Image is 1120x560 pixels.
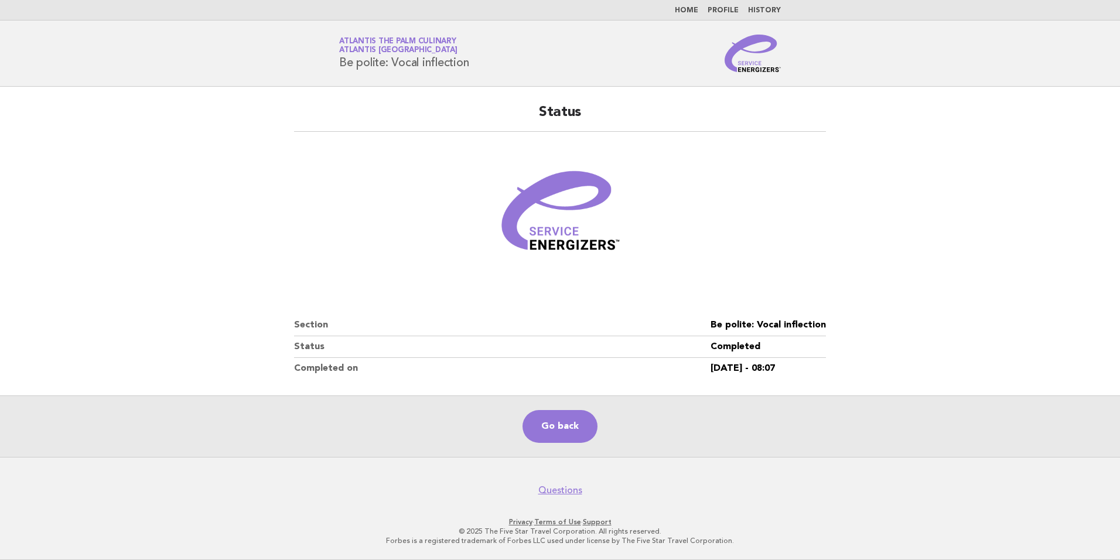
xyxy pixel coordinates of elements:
[490,146,630,286] img: Verified
[339,38,469,69] h1: Be polite: Vocal inflection
[294,315,711,336] dt: Section
[711,336,826,358] dd: Completed
[711,358,826,379] dd: [DATE] - 08:07
[294,358,711,379] dt: Completed on
[748,7,781,14] a: History
[711,315,826,336] dd: Be polite: Vocal inflection
[202,517,918,527] p: · ·
[523,410,597,443] a: Go back
[294,103,826,132] h2: Status
[339,47,457,54] span: Atlantis [GEOGRAPHIC_DATA]
[725,35,781,72] img: Service Energizers
[202,536,918,545] p: Forbes is a registered trademark of Forbes LLC used under license by The Five Star Travel Corpora...
[294,336,711,358] dt: Status
[339,37,457,54] a: Atlantis The Palm CulinaryAtlantis [GEOGRAPHIC_DATA]
[538,484,582,496] a: Questions
[675,7,698,14] a: Home
[708,7,739,14] a: Profile
[583,518,612,526] a: Support
[509,518,532,526] a: Privacy
[202,527,918,536] p: © 2025 The Five Star Travel Corporation. All rights reserved.
[534,518,581,526] a: Terms of Use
